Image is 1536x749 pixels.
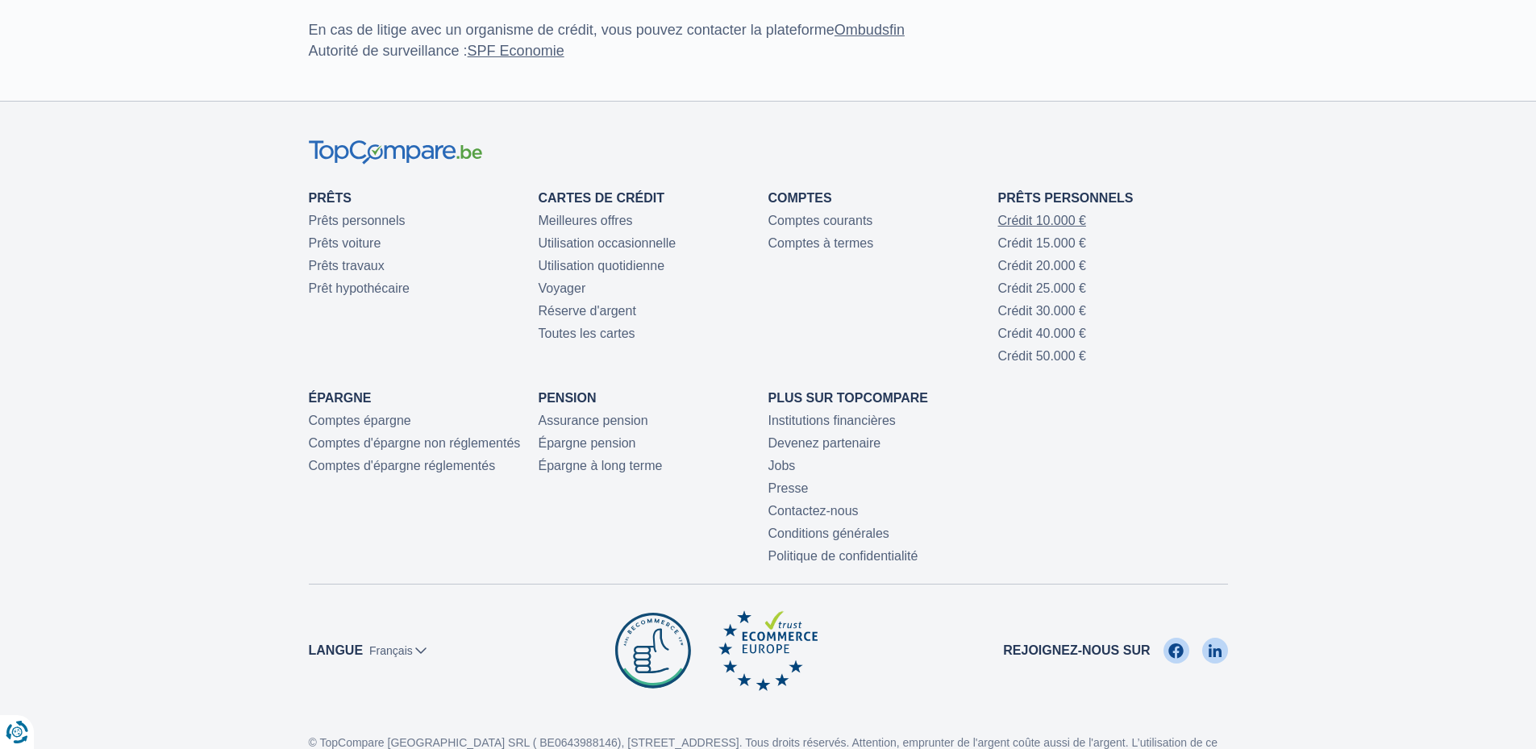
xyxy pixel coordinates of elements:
[539,327,635,340] a: Toutes les cartes
[309,214,406,227] a: Prêts personnels
[718,610,818,691] img: Ecommerce Europe TopCompare
[539,459,663,472] a: Épargne à long terme
[309,436,521,450] a: Comptes d'épargne non réglementés
[998,281,1086,295] a: Crédit 25.000 €
[768,436,881,450] a: Devenez partenaire
[998,327,1086,340] a: Crédit 40.000 €
[309,459,496,472] a: Comptes d'épargne réglementés
[309,191,352,205] a: Prêts
[768,391,929,405] a: Plus sur TopCompare
[309,236,381,250] a: Prêts voiture
[768,459,796,472] a: Jobs
[539,414,648,427] a: Assurance pension
[309,414,411,427] a: Comptes épargne
[998,304,1086,318] a: Crédit 30.000 €
[309,140,482,165] img: TopCompare
[539,391,597,405] a: Pension
[768,191,832,205] a: Comptes
[768,414,896,427] a: Institutions financières
[768,526,889,540] a: Conditions générales
[768,504,859,518] a: Contactez-nous
[998,214,1086,227] a: Crédit 10.000 €
[835,22,905,38] a: Ombudsfin
[1168,638,1184,664] img: Facebook TopCompare
[768,481,809,495] a: Presse
[998,236,1086,250] a: Crédit 15.000 €
[309,391,372,405] a: Épargne
[309,259,385,273] a: Prêts travaux
[309,20,1228,61] p: En cas de litige avec un organisme de crédit, vous pouvez contacter la plateforme Autorité de sur...
[998,349,1086,363] a: Crédit 50.000 €
[768,214,873,227] a: Comptes courants
[539,259,665,273] a: Utilisation quotidienne
[539,236,676,250] a: Utilisation occasionnelle
[539,281,586,295] a: Voyager
[539,191,664,205] a: Cartes de Crédit
[998,191,1134,205] a: Prêts personnels
[768,236,874,250] a: Comptes à termes
[998,259,1086,273] a: Crédit 20.000 €
[539,304,636,318] a: Réserve d'argent
[468,43,564,59] a: SPF Economie
[309,281,410,295] a: Prêt hypothécaire
[1209,638,1222,664] img: LinkedIn TopCompare
[309,642,364,660] label: Langue
[539,436,636,450] a: Épargne pension
[612,610,694,691] img: Be commerce TopCompare
[1003,642,1150,660] span: Rejoignez-nous sur
[768,549,918,563] a: Politique de confidentialité
[539,214,633,227] a: Meilleures offres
